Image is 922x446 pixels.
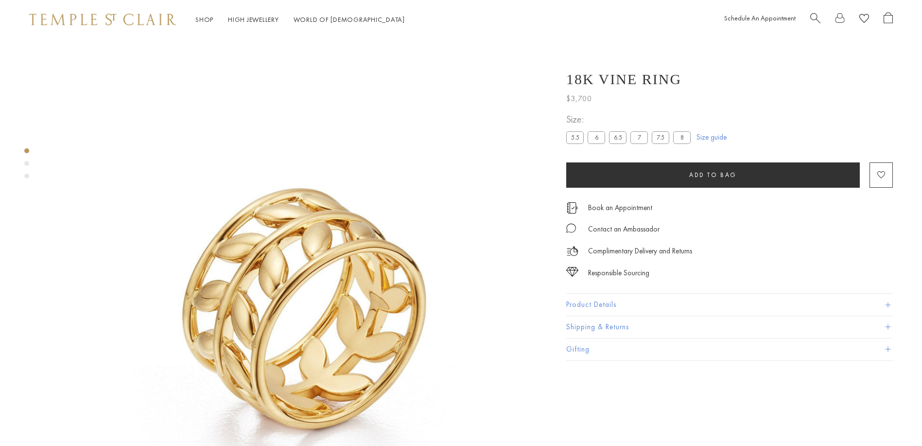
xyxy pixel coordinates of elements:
p: Complimentary Delivery and Returns [588,245,692,257]
button: Product Details [566,294,893,316]
div: Contact an Ambassador [588,223,660,235]
a: Size guide [696,132,727,142]
a: Open Shopping Bag [884,12,893,27]
label: 7 [630,131,648,143]
h1: 18K Vine Ring [566,71,681,88]
img: icon_sourcing.svg [566,267,578,277]
img: Temple St. Clair [29,14,176,25]
div: Responsible Sourcing [588,267,649,279]
button: Gifting [566,339,893,360]
a: World of [DEMOGRAPHIC_DATA]World of [DEMOGRAPHIC_DATA] [294,15,405,24]
img: MessageIcon-01_2.svg [566,223,576,233]
label: 8 [673,131,691,143]
button: Add to bag [566,162,860,188]
span: Add to bag [689,171,737,179]
a: ShopShop [195,15,213,24]
iframe: Gorgias live chat messenger [873,400,912,436]
span: Size: [566,111,695,127]
a: Search [810,12,820,27]
span: $3,700 [566,92,592,105]
a: View Wishlist [859,12,869,27]
label: 6 [588,131,605,143]
img: icon_delivery.svg [566,245,578,257]
button: Shipping & Returns [566,316,893,338]
div: Product gallery navigation [24,146,29,186]
a: Book an Appointment [588,202,652,213]
a: High JewelleryHigh Jewellery [228,15,279,24]
nav: Main navigation [195,14,405,26]
label: 5.5 [566,131,584,143]
img: icon_appointment.svg [566,202,578,214]
label: 7.5 [652,131,669,143]
label: 6.5 [609,131,626,143]
a: Schedule An Appointment [724,14,796,22]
